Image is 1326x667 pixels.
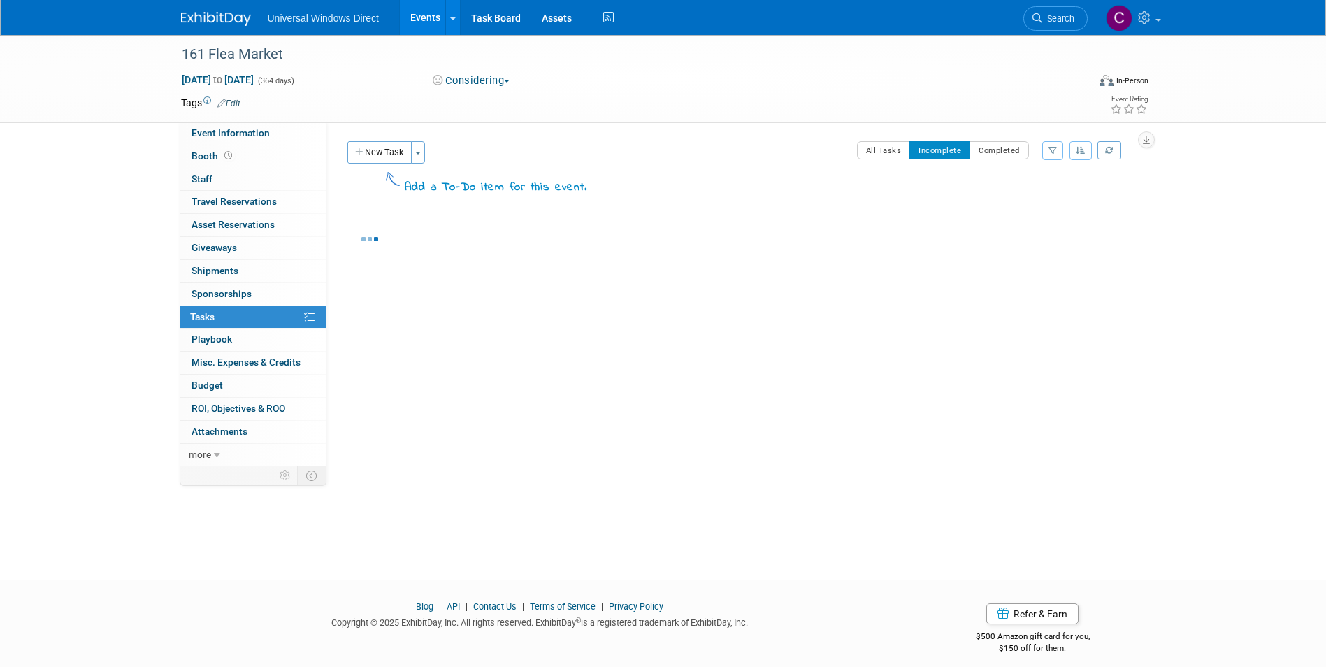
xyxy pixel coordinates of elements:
span: Travel Reservations [192,196,277,207]
span: Search [1042,13,1074,24]
a: Playbook [180,329,326,351]
span: Sponsorships [192,288,252,299]
span: [DATE] [DATE] [181,73,254,86]
button: Considering [428,73,515,88]
button: Incomplete [909,141,970,159]
a: Refer & Earn [986,603,1079,624]
span: Giveaways [192,242,237,253]
span: to [211,74,224,85]
div: $500 Amazon gift card for you, [920,622,1146,654]
div: $150 off for them. [920,643,1146,654]
div: Event Rating [1110,96,1148,103]
span: Budget [192,380,223,391]
td: Tags [181,96,240,110]
span: Event Information [192,127,270,138]
a: Misc. Expenses & Credits [180,352,326,374]
span: | [598,601,607,612]
img: ExhibitDay [181,12,251,26]
span: Universal Windows Direct [268,13,379,24]
a: Giveaways [180,237,326,259]
span: | [519,601,528,612]
span: | [462,601,471,612]
span: Booth [192,150,235,162]
a: Shipments [180,260,326,282]
a: Privacy Policy [609,601,663,612]
a: Tasks [180,306,326,329]
a: Search [1023,6,1088,31]
div: 161 Flea Market [177,42,1067,67]
a: Terms of Service [530,601,596,612]
a: Staff [180,168,326,191]
button: New Task [347,141,412,164]
a: Asset Reservations [180,214,326,236]
span: Attachments [192,426,247,437]
span: | [435,601,445,612]
td: Toggle Event Tabs [297,466,326,485]
div: Event Format [1005,73,1149,94]
img: Format-Inperson.png [1100,75,1114,86]
div: In-Person [1116,76,1148,86]
img: Colleen Wacker [1106,5,1132,31]
img: loading... [361,237,378,241]
a: more [180,444,326,466]
button: All Tasks [857,141,911,159]
a: Blog [416,601,433,612]
span: Staff [192,173,212,185]
div: Add a To-Do item for this event. [405,180,587,196]
a: Refresh [1097,141,1121,159]
span: Tasks [190,311,215,322]
sup: ® [576,617,581,624]
a: Event Information [180,122,326,145]
span: ROI, Objectives & ROO [192,403,285,414]
a: Edit [217,99,240,108]
td: Personalize Event Tab Strip [273,466,298,485]
span: more [189,449,211,460]
a: Booth [180,145,326,168]
span: Shipments [192,265,238,276]
button: Completed [970,141,1029,159]
div: Copyright © 2025 ExhibitDay, Inc. All rights reserved. ExhibitDay is a registered trademark of Ex... [181,613,900,629]
a: Travel Reservations [180,191,326,213]
span: Asset Reservations [192,219,275,230]
a: Contact Us [473,601,517,612]
span: Playbook [192,333,232,345]
span: (364 days) [257,76,294,85]
a: Attachments [180,421,326,443]
span: Misc. Expenses & Credits [192,357,301,368]
a: API [447,601,460,612]
a: ROI, Objectives & ROO [180,398,326,420]
span: Booth not reserved yet [222,150,235,161]
a: Sponsorships [180,283,326,306]
a: Budget [180,375,326,397]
